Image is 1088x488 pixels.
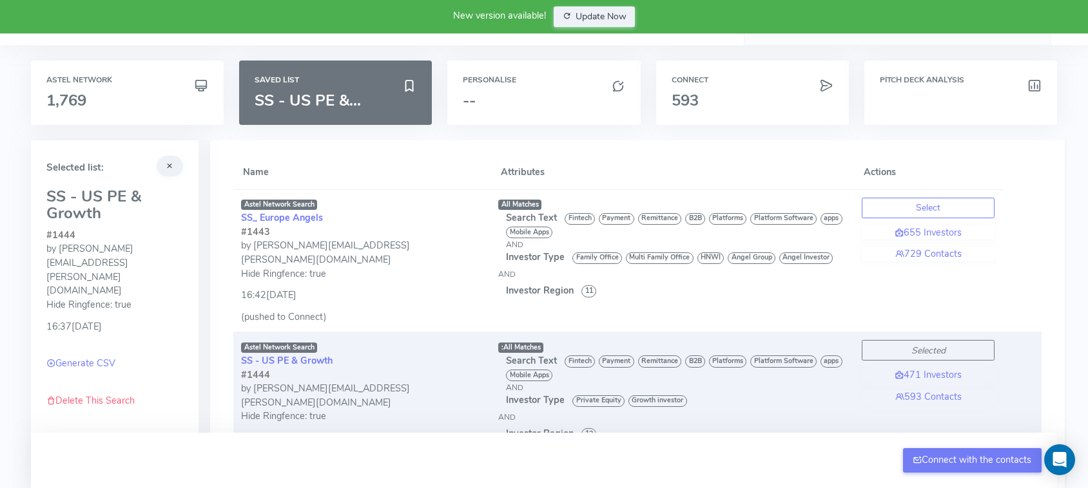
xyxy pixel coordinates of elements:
[903,448,1042,473] button: Connect with the contacts
[241,343,317,353] span: Astel Network Search
[46,242,183,297] div: by [PERSON_NAME][EMAIL_ADDRESS][PERSON_NAME][DOMAIN_NAME]
[241,368,483,382] div: #1444
[581,285,596,297] span: 11
[709,213,747,225] span: Platforms
[506,354,557,367] span: Search Text
[463,90,476,111] span: --
[233,156,491,189] th: Name
[862,226,995,240] a: 655 Investors
[862,368,995,382] a: 471 Investors
[565,355,595,367] span: Fintech
[599,213,634,225] span: Payment
[911,344,946,357] i: Selected
[46,162,183,173] h5: Selected list:
[241,281,483,303] div: 16:42[DATE]
[506,227,552,238] span: Mobile Apps
[862,198,995,218] button: Select
[241,239,483,267] div: by [PERSON_NAME][EMAIL_ADDRESS][PERSON_NAME][DOMAIN_NAME]
[685,355,705,367] span: B2B
[862,340,995,361] button: Selected
[241,211,323,224] a: SS_ Europe Angels
[709,355,747,367] span: Platforms
[565,213,595,225] span: Fintech
[1044,444,1075,475] div: Open Intercom Messenger
[241,424,483,446] div: 16:37[DATE]
[241,225,483,239] div: #1443
[501,343,541,352] span: All Matches
[506,239,846,250] div: AND
[862,247,995,261] a: 729 Contacts
[241,409,483,424] div: Hide Ringfence: true
[46,229,183,243] div: #1444
[241,354,333,367] a: SS - US PE & Growth
[750,355,817,367] span: Platform Software
[501,200,539,209] span: All Matches
[46,90,86,111] span: 1,769
[779,252,833,264] span: Angel Investor
[821,355,842,367] span: apps
[506,427,574,440] span: Investor Region
[628,395,687,407] span: Growth investor
[241,382,483,409] div: by [PERSON_NAME][EMAIL_ADDRESS][PERSON_NAME][DOMAIN_NAME]
[572,395,625,407] span: Private Equity
[638,213,682,225] span: Remittance
[672,90,699,111] span: 593
[638,355,682,367] span: Remittance
[241,200,317,210] span: Astel Network Search
[498,268,846,280] div: AND
[46,76,208,84] h6: Astel Network
[862,390,995,404] a: 593 Contacts
[581,428,596,440] span: 12
[46,188,183,222] h3: SS - US PE & Growth
[728,252,775,264] span: Angel Group
[506,393,565,406] span: Investor Type
[672,76,833,84] h6: Connect
[506,250,565,263] span: Investor Type
[501,343,503,352] span: :
[750,213,817,225] span: Platform Software
[241,310,483,324] div: (pushed to Connect)
[697,252,724,264] span: HNWI
[463,76,625,84] h6: Personalise
[506,211,557,224] span: Search Text
[491,156,854,189] th: Attributes
[880,76,1042,84] h6: Pitch Deck Analysis
[498,411,846,423] div: AND
[506,284,574,297] span: Investor Region
[821,213,842,225] span: apps
[255,76,416,84] h6: Saved List
[626,252,694,264] span: Multi Family Office
[506,370,552,381] span: Mobile Apps
[506,382,846,393] div: AND
[46,312,183,334] div: 16:37[DATE]
[46,357,115,370] a: Generate CSV
[572,252,622,264] span: Family Office
[685,213,705,225] span: B2B
[255,90,361,111] span: SS - US PE &...
[241,267,483,281] div: Hide Ringfence: true
[554,6,636,27] button: Update Now
[46,394,135,407] a: Delete This Search
[46,298,183,312] div: Hide Ringfence: true
[854,156,1002,189] th: Actions
[599,355,634,367] span: Payment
